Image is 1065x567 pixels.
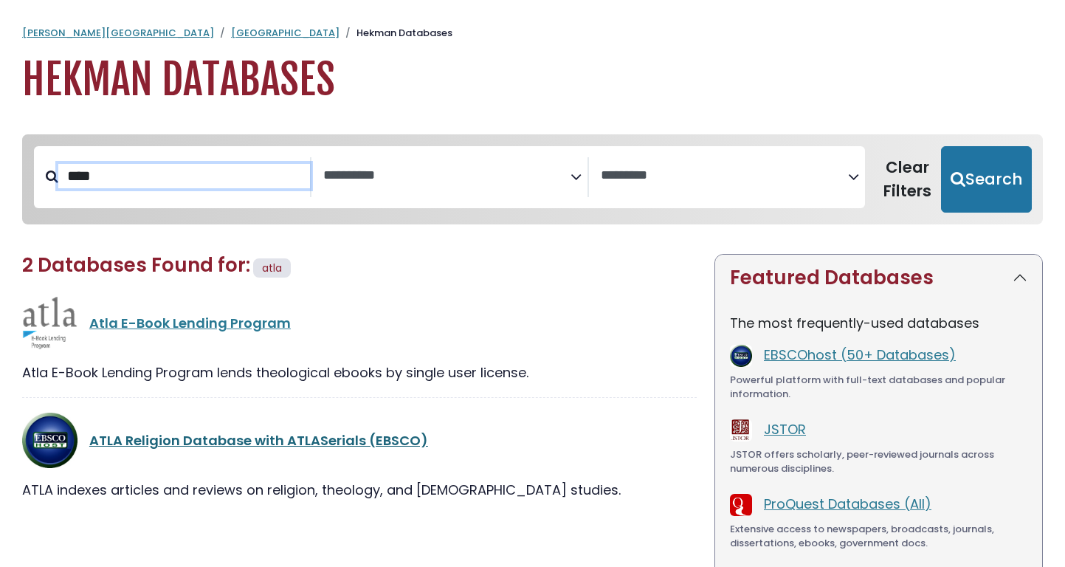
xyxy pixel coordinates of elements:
button: Featured Databases [715,255,1042,301]
a: Atla E-Book Lending Program [89,314,291,332]
a: [PERSON_NAME][GEOGRAPHIC_DATA] [22,26,214,40]
button: Submit for Search Results [941,146,1032,213]
div: ATLA indexes articles and reviews on religion, theology, and [DEMOGRAPHIC_DATA] studies. [22,480,697,500]
input: Search database by title or keyword [58,164,310,188]
p: The most frequently-used databases [730,313,1027,333]
div: Extensive access to newspapers, broadcasts, journals, dissertations, ebooks, government docs. [730,522,1027,551]
nav: Search filters [22,134,1043,224]
h1: Hekman Databases [22,55,1043,105]
div: JSTOR offers scholarly, peer-reviewed journals across numerous disciplines. [730,447,1027,476]
textarea: Search [601,168,848,184]
span: 2 Databases Found for: [22,252,250,278]
a: JSTOR [764,420,806,439]
div: Powerful platform with full-text databases and popular information. [730,373,1027,402]
textarea: Search [323,168,571,184]
div: Atla E-Book Lending Program lends theological ebooks by single user license. [22,362,697,382]
nav: breadcrumb [22,26,1043,41]
a: EBSCOhost (50+ Databases) [764,346,956,364]
a: ATLA Religion Database with ATLASerials (EBSCO) [89,431,428,450]
span: atla [262,261,282,275]
li: Hekman Databases [340,26,452,41]
a: ProQuest Databases (All) [764,495,931,513]
a: [GEOGRAPHIC_DATA] [231,26,340,40]
button: Clear Filters [874,146,941,213]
